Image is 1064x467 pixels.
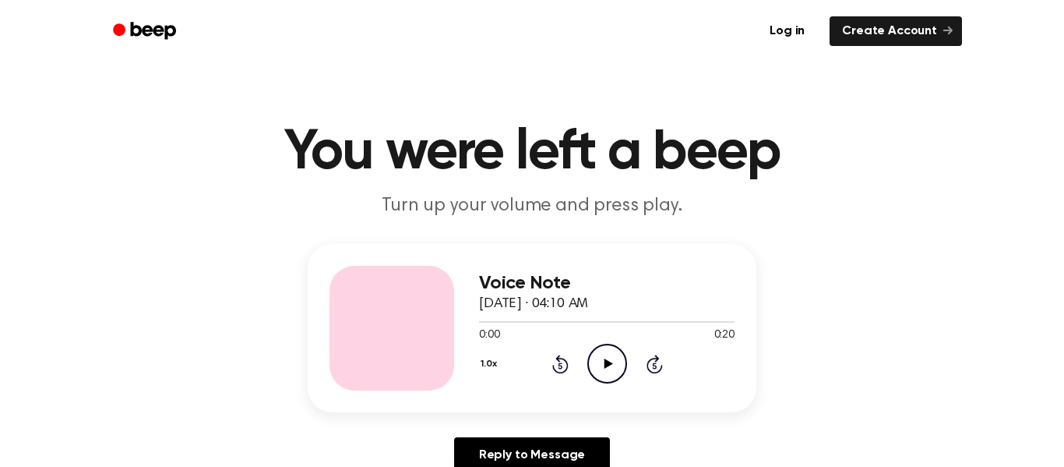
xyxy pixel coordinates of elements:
span: 0:00 [479,327,499,344]
h1: You were left a beep [133,125,931,181]
button: 1.0x [479,351,502,377]
a: Beep [102,16,190,47]
span: [DATE] · 04:10 AM [479,297,588,311]
a: Create Account [830,16,962,46]
span: 0:20 [714,327,735,344]
a: Log in [754,13,820,49]
p: Turn up your volume and press play. [233,193,831,219]
h3: Voice Note [479,273,735,294]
